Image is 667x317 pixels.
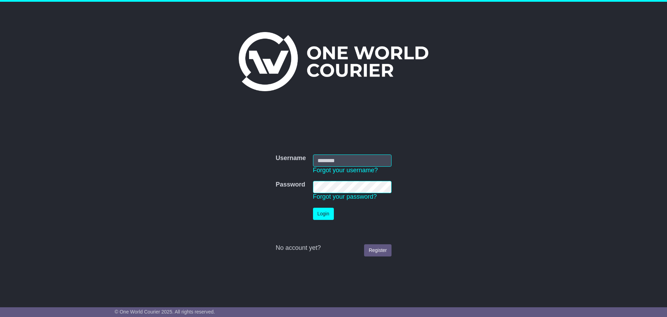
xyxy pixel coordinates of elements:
div: No account yet? [275,244,391,252]
label: Username [275,154,306,162]
a: Forgot your password? [313,193,377,200]
label: Password [275,181,305,189]
a: Register [364,244,391,256]
a: Forgot your username? [313,167,378,174]
img: One World [239,32,428,91]
span: © One World Courier 2025. All rights reserved. [115,309,215,315]
button: Login [313,208,334,220]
